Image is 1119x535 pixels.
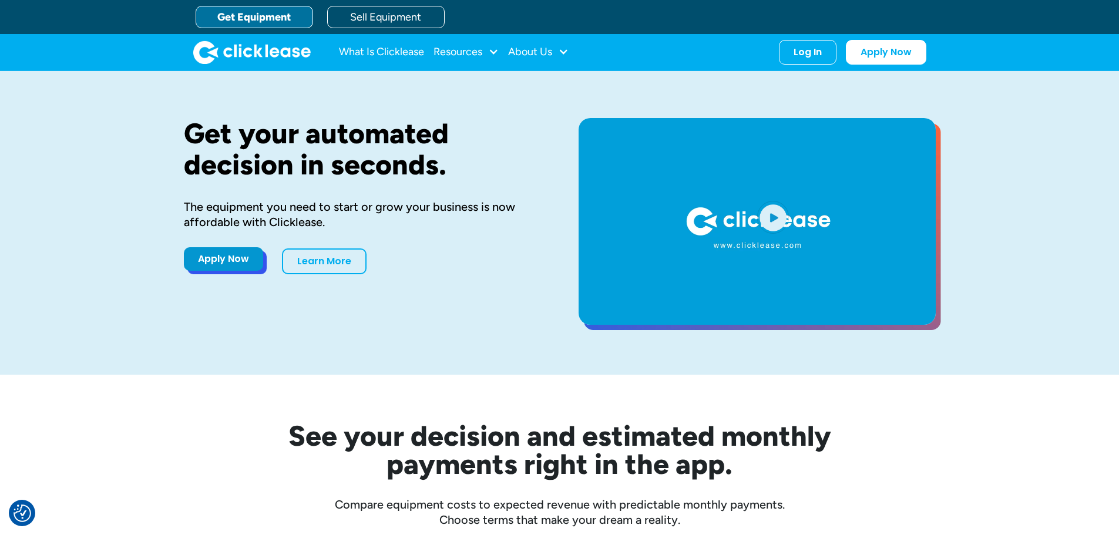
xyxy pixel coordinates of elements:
[339,41,424,64] a: What Is Clicklease
[794,46,822,58] div: Log In
[184,118,541,180] h1: Get your automated decision in seconds.
[327,6,445,28] a: Sell Equipment
[196,6,313,28] a: Get Equipment
[14,504,31,522] img: Revisit consent button
[184,247,263,271] a: Apply Now
[434,41,499,64] div: Resources
[757,201,789,234] img: Blue play button logo on a light blue circular background
[846,40,926,65] a: Apply Now
[184,199,541,230] div: The equipment you need to start or grow your business is now affordable with Clicklease.
[14,504,31,522] button: Consent Preferences
[508,41,569,64] div: About Us
[579,118,936,325] a: open lightbox
[231,422,889,478] h2: See your decision and estimated monthly payments right in the app.
[193,41,311,64] img: Clicklease logo
[282,248,367,274] a: Learn More
[184,497,936,527] div: Compare equipment costs to expected revenue with predictable monthly payments. Choose terms that ...
[193,41,311,64] a: home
